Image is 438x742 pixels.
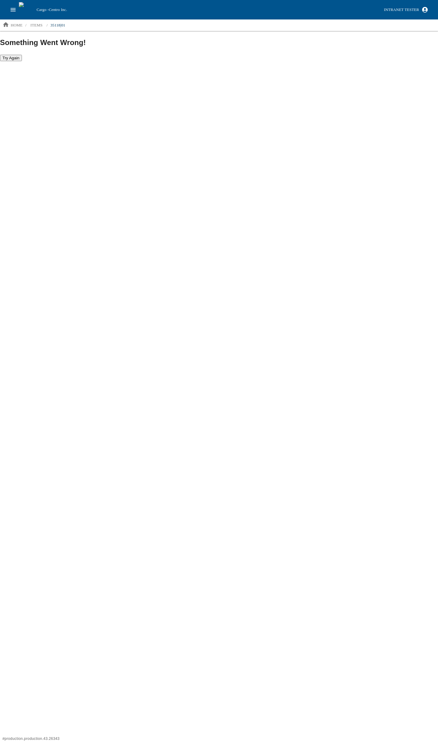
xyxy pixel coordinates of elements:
p: 35118|01 [50,22,65,28]
a: 35118|01 [48,20,68,30]
button: Intranet Tester [381,5,431,15]
div: Intranet Tester [384,6,419,13]
li: / [25,22,26,28]
button: open drawer [7,4,19,16]
a: items [27,20,46,30]
img: cargo logo [19,2,34,17]
div: Cargo - [34,7,381,13]
p: home [11,22,23,28]
p: items [30,22,43,28]
span: Centro Inc. [49,7,67,12]
li: / [47,22,48,28]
